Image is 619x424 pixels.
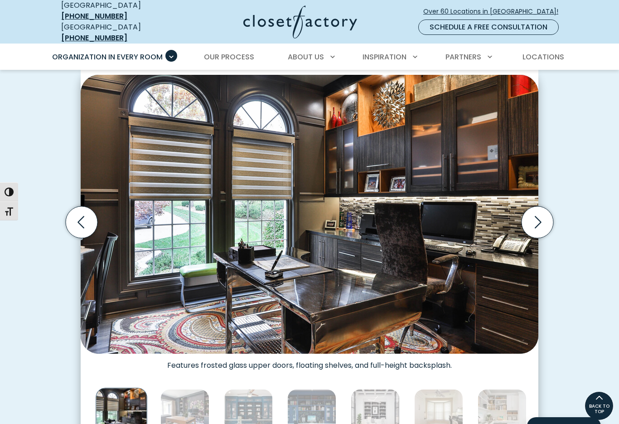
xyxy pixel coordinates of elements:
[62,203,101,242] button: Previous slide
[423,4,566,19] a: Over 60 Locations in [GEOGRAPHIC_DATA]!
[46,44,573,70] nav: Primary Menu
[585,404,613,414] span: BACK TO TOP
[418,19,559,35] a: Schedule a Free Consultation
[81,75,538,354] img: Sophisticated home office with dark wood cabinetry, metallic backsplash, under-cabinet lighting, ...
[61,11,127,21] a: [PHONE_NUMBER]
[518,203,557,242] button: Next slide
[585,391,614,420] a: BACK TO TOP
[423,7,566,16] span: Over 60 Locations in [GEOGRAPHIC_DATA]!
[81,354,538,370] figcaption: Features frosted glass upper doors, floating shelves, and full-height backsplash.
[61,33,127,43] a: [PHONE_NUMBER]
[445,52,481,62] span: Partners
[363,52,406,62] span: Inspiration
[52,52,163,62] span: Organization in Every Room
[61,22,172,44] div: [GEOGRAPHIC_DATA]
[522,52,564,62] span: Locations
[204,52,254,62] span: Our Process
[243,5,357,39] img: Closet Factory Logo
[288,52,324,62] span: About Us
